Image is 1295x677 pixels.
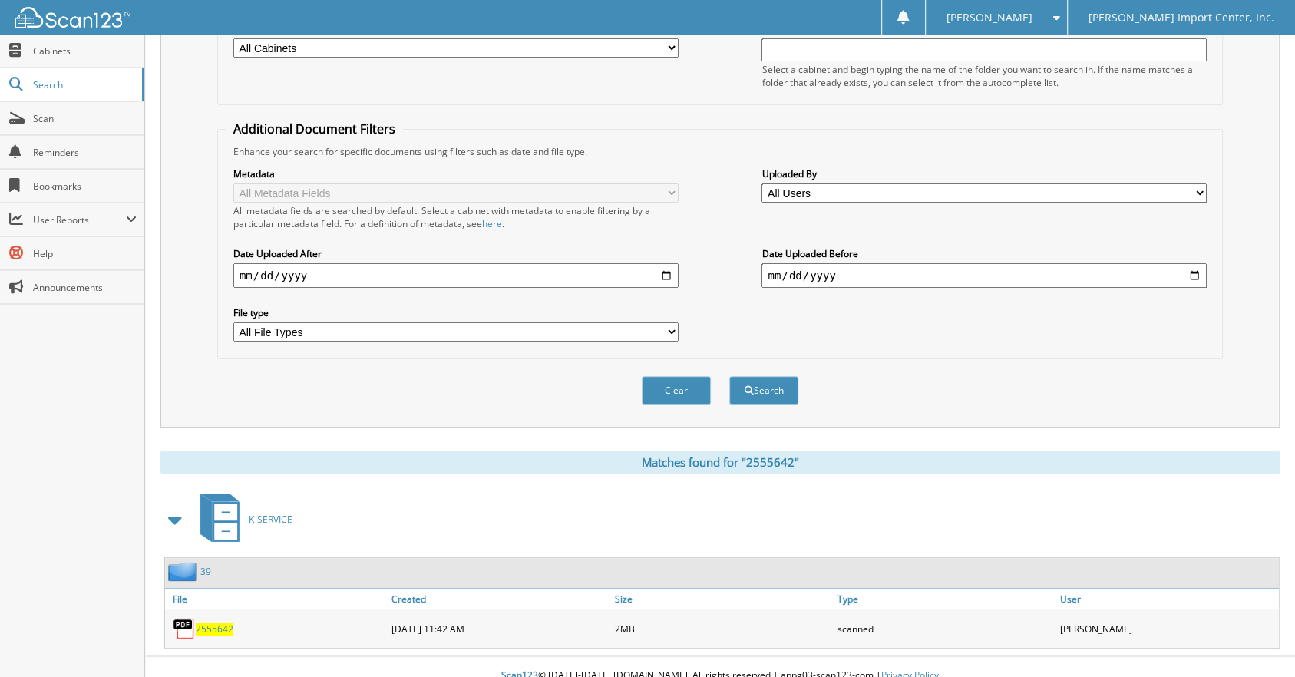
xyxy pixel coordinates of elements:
button: Clear [642,376,711,405]
a: K-SERVICE [191,489,292,550]
span: Scan [33,112,137,125]
img: scan123-logo-white.svg [15,7,130,28]
a: File [165,589,388,609]
span: Reminders [33,146,137,159]
a: 2555642 [196,623,233,636]
span: [PERSON_NAME] [946,13,1032,22]
span: Announcements [33,281,137,294]
span: Cabinets [33,45,137,58]
span: Help [33,247,137,260]
a: here [482,217,502,230]
a: Created [388,589,610,609]
div: scanned [834,613,1056,644]
img: folder2.png [168,562,200,581]
label: Date Uploaded After [233,247,679,260]
span: Bookmarks [33,180,137,193]
a: User [1056,589,1279,609]
input: end [761,263,1207,288]
label: Metadata [233,167,679,180]
a: Size [610,589,833,609]
label: Uploaded By [761,167,1207,180]
iframe: Chat Widget [1218,603,1295,677]
span: User Reports [33,213,126,226]
label: Date Uploaded Before [761,247,1207,260]
legend: Additional Document Filters [226,121,403,137]
div: [PERSON_NAME] [1056,613,1279,644]
a: 39 [200,565,211,578]
div: [DATE] 11:42 AM [388,613,610,644]
a: Type [834,589,1056,609]
button: Search [729,376,798,405]
div: Matches found for "2555642" [160,451,1280,474]
img: PDF.png [173,617,196,640]
div: 2MB [610,613,833,644]
div: Select a cabinet and begin typing the name of the folder you want to search in. If the name match... [761,63,1207,89]
div: Enhance your search for specific documents using filters such as date and file type. [226,145,1214,158]
div: All metadata fields are searched by default. Select a cabinet with metadata to enable filtering b... [233,204,679,230]
input: start [233,263,679,288]
span: Search [33,78,134,91]
label: File type [233,306,679,319]
span: [PERSON_NAME] Import Center, Inc. [1089,13,1274,22]
span: K-SERVICE [249,513,292,526]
